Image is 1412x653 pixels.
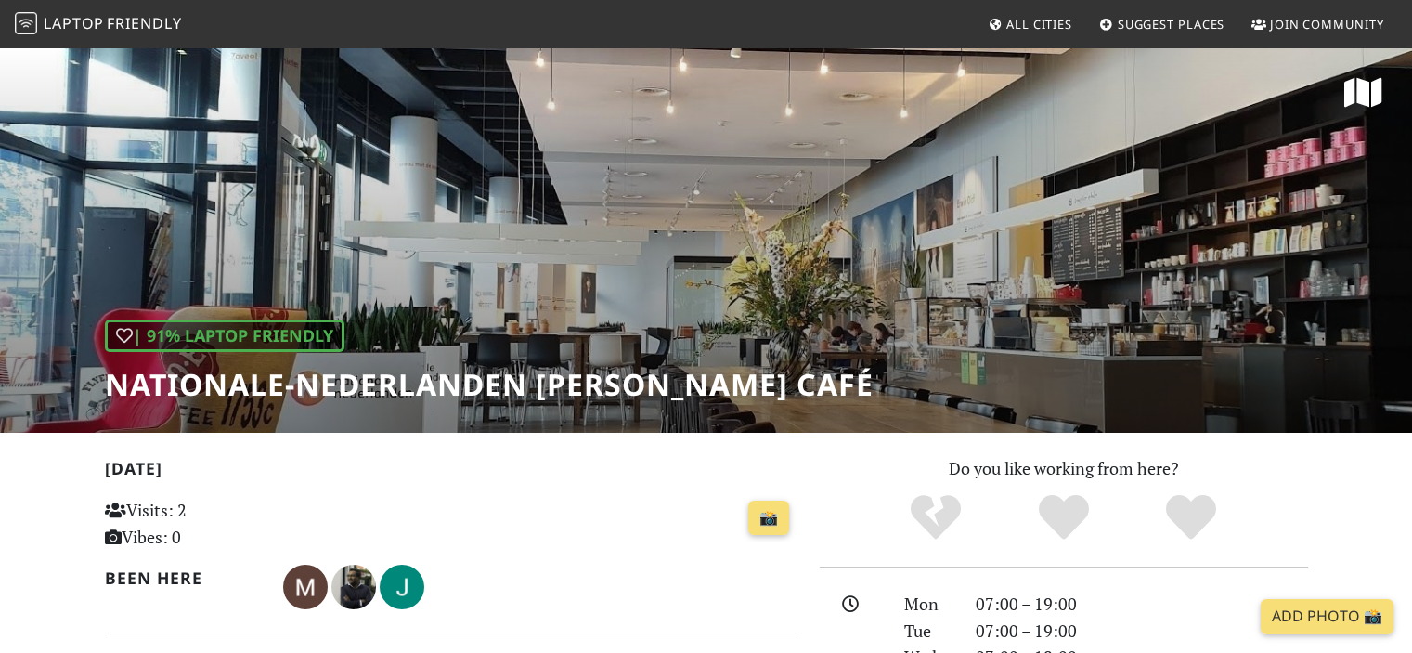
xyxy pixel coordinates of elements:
[283,574,331,596] span: Margot Ridderikhoff
[1270,16,1384,33] span: Join Community
[893,591,964,618] div: Mon
[283,565,328,609] img: 3228-margot.jpg
[331,565,376,609] img: 2242-arthur.jpg
[1092,7,1233,41] a: Suggest Places
[331,574,380,596] span: Arthur Augustijn
[1006,16,1072,33] span: All Cities
[380,574,424,596] span: Jillian Jing
[380,565,424,609] img: 1488-jillian.jpg
[105,320,344,352] div: | 91% Laptop Friendly
[105,497,321,551] p: Visits: 2 Vibes: 0
[893,618,964,645] div: Tue
[1244,7,1392,41] a: Join Community
[15,8,182,41] a: LaptopFriendly LaptopFriendly
[1118,16,1225,33] span: Suggest Places
[965,618,1319,645] div: 07:00 – 19:00
[872,492,1000,543] div: No
[105,568,262,588] h2: Been here
[105,367,874,402] h1: Nationale-Nederlanden [PERSON_NAME] Café
[105,459,797,486] h2: [DATE]
[748,501,789,536] a: 📸
[107,13,181,33] span: Friendly
[1000,492,1128,543] div: Yes
[965,591,1319,618] div: 07:00 – 19:00
[1261,599,1393,634] a: Add Photo 📸
[820,455,1308,482] p: Do you like working from here?
[1127,492,1255,543] div: Definitely!
[980,7,1080,41] a: All Cities
[15,12,37,34] img: LaptopFriendly
[44,13,104,33] span: Laptop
